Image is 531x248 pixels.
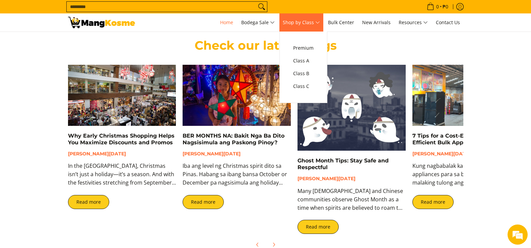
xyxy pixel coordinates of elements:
div: Chat with us now [35,38,113,46]
a: Read more [412,195,454,209]
a: BER MONTHS NA: Bakit Nga Ba Dito Nagsisimula ang Paskong Pinoy? [183,133,284,146]
time: [PERSON_NAME][DATE] [297,176,355,182]
a: Premium [290,42,317,54]
span: Resources [399,18,428,27]
a: 7 Tips for a Cost-Effective and Efficient Bulk Appliance Shopping [412,133,509,146]
span: Premium [293,44,314,52]
p: Iba ang level ng Christmas spirit dito sa Pinas. Habang sa ibang bansa October or December pa nag... [183,162,291,187]
a: Bodega Sale [238,13,278,32]
button: Search [256,2,267,12]
span: Class C [293,82,314,91]
a: Shop by Class [279,13,323,32]
a: Resources [395,13,431,32]
a: Class C [290,80,317,93]
time: [PERSON_NAME][DATE] [183,151,241,157]
span: New Arrivals [362,19,391,26]
span: Shop by Class [283,18,320,27]
time: [PERSON_NAME][DATE] [68,151,126,157]
span: Bodega Sale [241,18,275,27]
img: Mang Kosme: Your Home Appliances Warehouse Sale Partner! [68,17,135,28]
a: Read more [297,220,339,234]
img: https://mangkosme.com/pages/bulk-center [412,65,521,126]
span: We're online! [39,79,92,146]
a: Bulk Center [325,13,357,32]
span: ₱0 [442,4,449,9]
a: Why Early Christmas Shopping Helps You Maximize Discounts and Promos [68,133,175,146]
p: In the [GEOGRAPHIC_DATA], Christmas isn’t just a holiday—it’s a season. And with the festivities ... [68,162,176,187]
a: Home [217,13,237,32]
a: Ghost Month Tips: Stay Safe and Respectful [297,157,389,170]
a: Read more [68,195,109,209]
span: Contact Us [436,19,460,26]
img: ghost-month-2025-mang-kosme-blog-2025 [297,65,406,151]
span: • [425,3,450,10]
a: Class B [290,67,317,80]
textarea: Type your message and hit 'Enter' [3,171,128,195]
a: Contact Us [433,13,463,32]
a: New Arrivals [359,13,394,32]
img: a-child-holding-a-parol-mang-kosme-blog [183,65,291,126]
span: Bulk Center [328,19,354,26]
span: Home [220,19,233,26]
a: Read more [183,195,224,209]
time: [PERSON_NAME][DATE] [412,151,470,157]
span: 0 [435,4,440,9]
img: christmas-bazaar-inside-the-mall-mang-kosme-blog [68,65,176,126]
div: Minimize live chat window [110,3,126,19]
p: Kung nagbabalak kang bumili ng appliances para sa bahay o negosyo, malaking tulong ang Mang Kosme... [412,162,521,187]
p: Many [DEMOGRAPHIC_DATA] and Chinese communities observe Ghost Month as a time when spirits are be... [297,187,406,212]
span: Class B [293,69,314,78]
span: Class A [293,57,314,65]
a: Class A [290,54,317,67]
h2: Check our latest blogs [68,38,463,53]
nav: Main Menu [142,13,463,32]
